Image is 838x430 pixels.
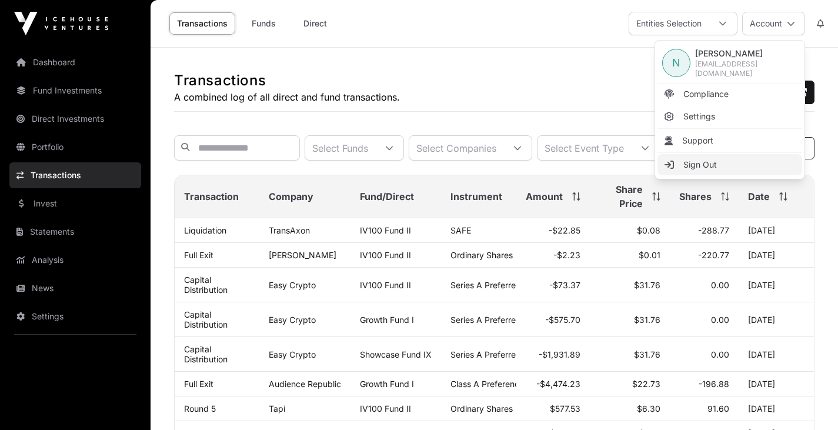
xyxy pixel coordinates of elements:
[409,136,503,160] div: Select Companies
[360,349,432,359] a: Showcase Fund IX
[269,379,341,389] a: Audience Republic
[516,396,590,421] td: $577.53
[526,189,563,204] span: Amount
[711,349,729,359] span: 0.00
[634,280,660,290] span: $31.76
[9,78,141,104] a: Fund Investments
[450,349,546,359] span: Series A Preferred Share
[637,225,660,235] span: $0.08
[779,374,838,430] iframe: Chat Widget
[360,404,411,414] a: IV100 Fund II
[450,250,513,260] span: Ordinary Shares
[739,396,814,421] td: [DATE]
[711,315,729,325] span: 0.00
[637,404,660,414] span: $6.30
[682,135,713,146] span: Support
[9,219,141,245] a: Statements
[639,250,660,260] span: $0.01
[9,49,141,75] a: Dashboard
[634,315,660,325] span: $31.76
[739,243,814,268] td: [DATE]
[695,48,797,59] span: [PERSON_NAME]
[240,12,287,35] a: Funds
[450,280,546,290] span: Series A Preferred Share
[657,130,802,151] li: Support
[184,344,228,364] a: Capital Distribution
[695,59,797,78] span: [EMAIL_ADDRESS][DOMAIN_NAME]
[184,225,226,235] a: Liquidation
[699,379,729,389] span: -196.88
[683,111,715,122] span: Settings
[360,315,414,325] a: Growth Fund I
[450,315,546,325] span: Series A Preferred Share
[269,189,313,204] span: Company
[450,225,471,235] span: SAFE
[742,12,805,35] button: Account
[450,379,553,389] span: Class A Preference Shares
[269,404,285,414] a: Tapi
[657,106,802,127] a: Settings
[184,404,216,414] a: Round 5
[269,250,336,260] a: [PERSON_NAME]
[184,275,228,295] a: Capital Distribution
[305,136,375,160] div: Select Funds
[360,280,411,290] a: IV100 Fund II
[516,372,590,396] td: -$4,474.23
[634,349,660,359] span: $31.76
[360,225,411,235] a: IV100 Fund II
[657,84,802,105] a: Compliance
[9,162,141,188] a: Transactions
[9,304,141,329] a: Settings
[450,189,502,204] span: Instrument
[516,302,590,337] td: -$575.70
[9,134,141,160] a: Portfolio
[698,225,729,235] span: -288.77
[707,404,729,414] span: 91.60
[739,372,814,396] td: [DATE]
[9,191,141,216] a: Invest
[269,349,316,359] a: Easy Crypto
[629,12,709,35] div: Entities Selection
[711,280,729,290] span: 0.00
[184,309,228,329] a: Capital Distribution
[292,12,339,35] a: Direct
[739,268,814,302] td: [DATE]
[14,12,108,35] img: Icehouse Ventures Logo
[174,90,400,104] p: A combined log of all direct and fund transactions.
[516,268,590,302] td: -$73.37
[360,250,411,260] a: IV100 Fund II
[9,275,141,301] a: News
[516,243,590,268] td: -$2.23
[632,379,660,389] span: $22.73
[9,247,141,273] a: Analysis
[516,218,590,243] td: -$22.85
[9,106,141,132] a: Direct Investments
[698,250,729,260] span: -220.77
[184,379,213,389] a: Full Exit
[184,250,213,260] a: Full Exit
[174,71,400,90] h1: Transactions
[739,218,814,243] td: [DATE]
[739,337,814,372] td: [DATE]
[672,55,680,71] span: N
[269,315,316,325] a: Easy Crypto
[679,189,712,204] span: Shares
[269,280,316,290] a: Easy Crypto
[683,88,729,100] span: Compliance
[739,302,814,337] td: [DATE]
[360,189,414,204] span: Fund/Direct
[537,136,631,160] div: Select Event Type
[516,337,590,372] td: -$1,931.89
[450,404,513,414] span: Ordinary Shares
[683,159,717,171] span: Sign Out
[657,154,802,175] li: Sign Out
[184,189,239,204] span: Transaction
[599,182,643,211] span: Share Price
[748,189,770,204] span: Date
[360,379,414,389] a: Growth Fund I
[269,225,310,235] a: TransAxon
[169,12,235,35] a: Transactions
